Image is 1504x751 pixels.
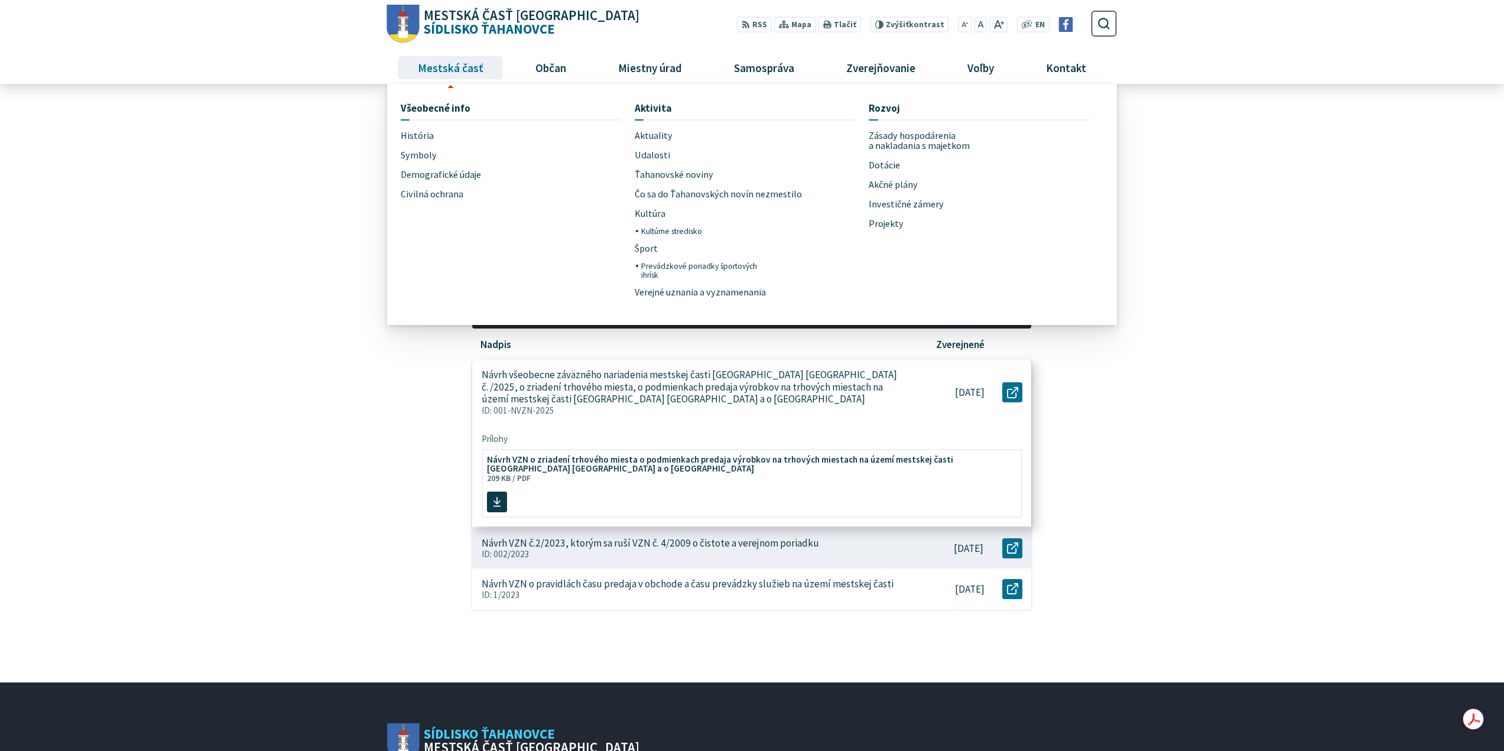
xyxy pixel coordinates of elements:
[635,97,856,119] a: Aktivita
[635,145,856,165] a: Udalosti
[401,126,434,145] span: História
[482,537,819,550] p: Návrh VZN č.2/2023, ktorým sa ruší VZN č. 4/2009 o čistote a verejnom poriadku
[869,97,900,119] span: Rozvoj
[791,19,811,31] span: Mapa
[514,51,587,83] a: Občan
[401,145,437,165] span: Symboly
[869,214,1003,234] a: Projekty
[387,5,639,43] a: Logo Sídlisko Ťahanovce, prejsť na domovskú stránku.
[974,17,987,32] button: Nastaviť pôvodnú veľkosť písma
[635,184,802,204] span: Čo sa do Ťahanovských novín nezmestilo
[737,17,772,32] a: RSS
[774,17,816,32] a: Mapa
[482,434,1023,444] span: Prílohy
[401,165,481,184] span: Demografické údaje
[869,175,1003,195] a: Akčné plány
[401,97,622,119] a: Všeobecné info
[635,165,713,184] span: Ťahanovské noviny
[641,223,702,239] span: Kultúrne stredisko
[955,386,985,399] p: [DATE]
[1035,19,1045,31] span: EN
[825,51,937,83] a: Zverejňovanie
[635,126,856,145] a: Aktuality
[641,258,769,282] a: Prevádzkové poriadky športových ihrísk
[596,51,703,83] a: Miestny úrad
[635,239,769,258] a: Šport
[869,156,1090,175] a: Dotácie
[869,175,918,195] span: Akčné plány
[396,51,505,83] a: Mestská časť
[635,283,769,303] a: Verejné uznania a vyznamenania
[886,20,944,30] span: kontrast
[482,590,901,600] p: ID: 1/2023
[869,214,904,234] span: Projekty
[635,184,856,204] a: Čo sa do Ťahanovských novín nezmestilo
[531,51,570,83] span: Občan
[482,405,901,416] p: ID: 001-NVZN-2025
[870,17,948,32] button: Zvýšiťkontrast
[635,204,769,223] a: Kultúra
[635,165,769,184] a: Ťahanovské noviny
[480,339,511,351] p: Nadpis
[635,204,665,223] span: Kultúra
[482,578,894,590] p: Návrh VZN o pravidlách času predaja v obchode a času prevádzky služieb na území mestskej časti
[869,195,1003,214] a: Investičné zámery
[641,223,769,239] a: Kultúrne stredisko
[1025,51,1108,83] a: Kontakt
[752,19,767,31] span: RSS
[834,20,856,30] span: Tlačiť
[635,126,673,145] span: Aktuality
[869,126,1003,156] a: Zásady hospodárenia a nakladania s majetkom
[842,51,920,83] span: Zverejňovanie
[963,51,999,83] span: Voľby
[613,51,686,83] span: Miestny úrad
[401,145,535,165] a: Symboly
[387,5,420,43] img: Prejsť na domovskú stránku
[1042,51,1091,83] span: Kontakt
[482,369,901,405] p: Návrh všeobecne záväzného nariadenia mestskej časti [GEOGRAPHIC_DATA] [GEOGRAPHIC_DATA] č. /2025,...
[482,549,899,560] p: ID: 002/2023
[487,455,1003,473] span: Návrh VZN o zriadení trhového miesta o podmienkach predaja výrobkov na trhových miestach na území...
[869,195,944,214] span: Investičné zámery
[729,51,798,83] span: Samospráva
[401,184,535,204] a: Civilná ochrana
[713,51,816,83] a: Samospráva
[869,97,1090,119] a: Rozvoj
[869,156,900,175] span: Dotácie
[886,19,909,30] span: Zvýšiť
[818,17,861,32] button: Tlačiť
[401,165,535,184] a: Demografické údaje
[958,17,972,32] button: Zmenšiť veľkosť písma
[946,51,1016,83] a: Voľby
[989,17,1008,32] button: Zväčšiť veľkosť písma
[635,97,672,119] span: Aktivita
[401,97,470,119] span: Všeobecné info
[635,239,658,258] span: Šport
[955,583,985,596] p: [DATE]
[487,473,531,483] span: 209 KB / PDF
[420,9,640,36] span: Sídlisko Ťahanovce
[635,283,766,303] span: Verejné uznania a vyznamenania
[401,126,535,145] a: História
[401,184,463,204] span: Civilná ochrana
[482,449,1023,518] a: Návrh VZN o zriadení trhového miesta o podmienkach predaja výrobkov na trhových miestach na území...
[424,9,639,22] span: Mestská časť [GEOGRAPHIC_DATA]
[1032,19,1048,31] a: EN
[413,51,488,83] span: Mestská časť
[936,339,985,351] p: Zverejnené
[1058,17,1073,32] img: Prejsť na Facebook stránku
[954,542,983,555] p: [DATE]
[635,145,670,165] span: Udalosti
